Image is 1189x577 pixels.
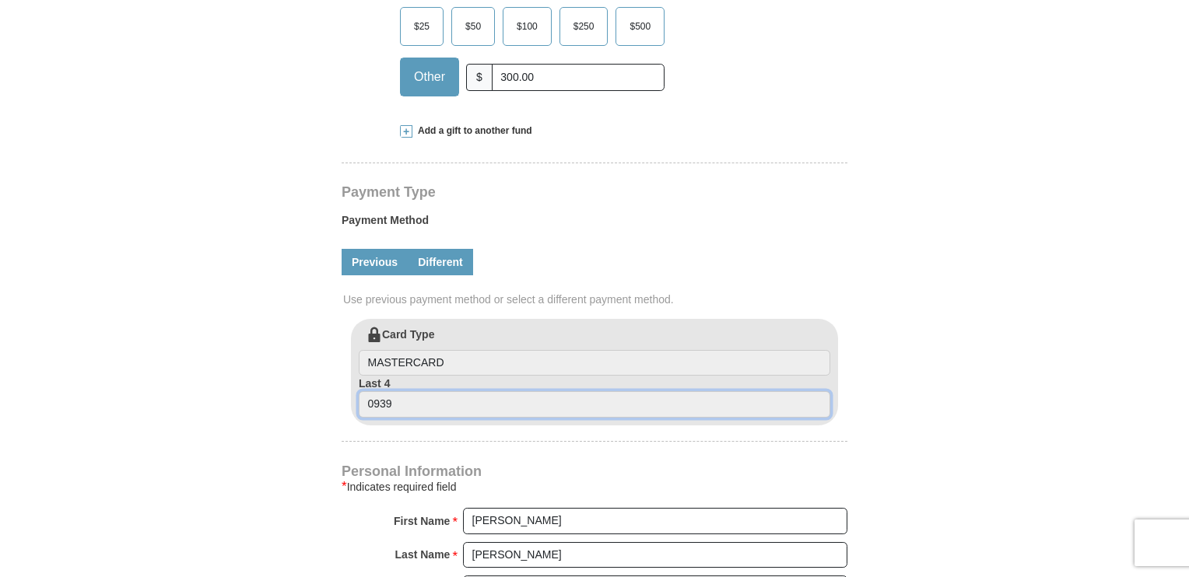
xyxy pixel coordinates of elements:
span: $50 [458,15,489,38]
label: Payment Method [342,212,847,236]
label: Last 4 [359,376,830,418]
strong: First Name [394,510,450,532]
a: Different [408,249,473,275]
label: Card Type [359,327,830,376]
h4: Payment Type [342,186,847,198]
a: Previous [342,249,408,275]
h4: Personal Information [342,465,847,477]
input: Card Type [359,350,830,376]
div: Indicates required field [342,477,847,496]
span: Add a gift to another fund [412,124,532,138]
span: Use previous payment method or select a different payment method. [343,292,849,307]
input: Last 4 [359,391,830,418]
span: $100 [509,15,545,38]
span: $250 [566,15,602,38]
span: Other [406,65,453,89]
span: $ [466,64,493,91]
span: $500 [622,15,658,38]
span: $25 [406,15,437,38]
input: Other Amount [492,64,665,91]
strong: Last Name [395,544,451,565]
